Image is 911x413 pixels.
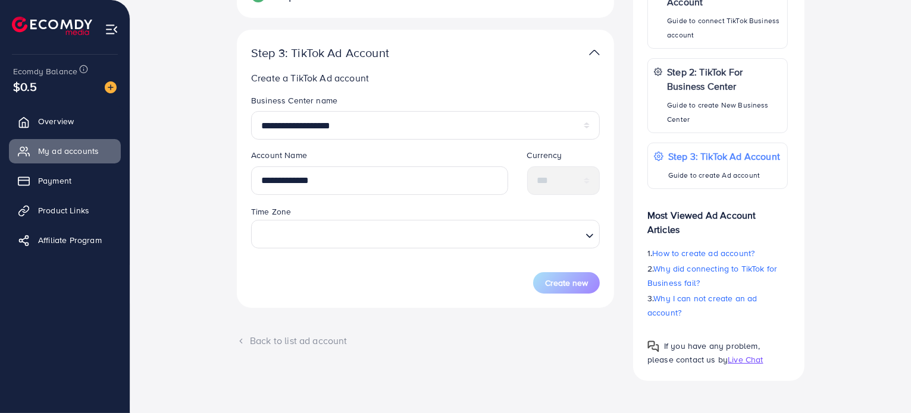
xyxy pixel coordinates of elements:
a: Overview [9,109,121,133]
p: Guide to connect TikTok Business account [667,14,781,42]
p: Step 3: TikTok Ad Account [251,46,477,60]
img: logo [12,17,92,35]
div: Back to list ad account [237,334,614,348]
p: Most Viewed Ad Account Articles [647,198,788,237]
img: TikTok partner [589,44,600,61]
span: Why did connecting to TikTok for Business fail? [647,263,777,289]
span: My ad accounts [38,145,99,157]
span: Live Chat [728,354,763,365]
span: Ecomdy Balance [13,65,77,77]
a: My ad accounts [9,139,121,163]
img: image [105,81,117,93]
p: 2. [647,261,788,290]
div: Search for option [251,220,600,248]
img: Popup guide [647,341,659,352]
a: Payment [9,169,121,193]
button: Create new [533,272,600,294]
p: 1. [647,246,788,260]
a: Affiliate Program [9,228,121,252]
iframe: Chat [860,360,902,404]
span: Why I can not create an ad account? [647,292,757,319]
p: Guide to create New Business Center [667,98,781,127]
span: How to create ad account? [652,247,755,259]
p: Step 2: TikTok For Business Center [667,65,781,93]
span: Affiliate Program [38,234,102,246]
input: Search for option [256,223,581,245]
span: Create new [545,277,588,289]
legend: Business Center name [251,94,600,111]
a: Product Links [9,198,121,222]
span: Overview [38,115,74,127]
span: Payment [38,175,71,187]
img: menu [105,23,118,36]
span: Product Links [38,204,89,216]
p: Guide to create Ad account [668,168,780,182]
legend: Currency [527,149,600,166]
label: Time Zone [251,206,291,217]
p: 3. [647,291,788,320]
p: Step 3: TikTok Ad Account [668,149,780,163]
span: If you have any problem, please contact us by [647,340,760,365]
p: Create a TikTok Ad account [251,71,605,85]
span: $0.5 [13,78,37,95]
legend: Account Name [251,149,508,166]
